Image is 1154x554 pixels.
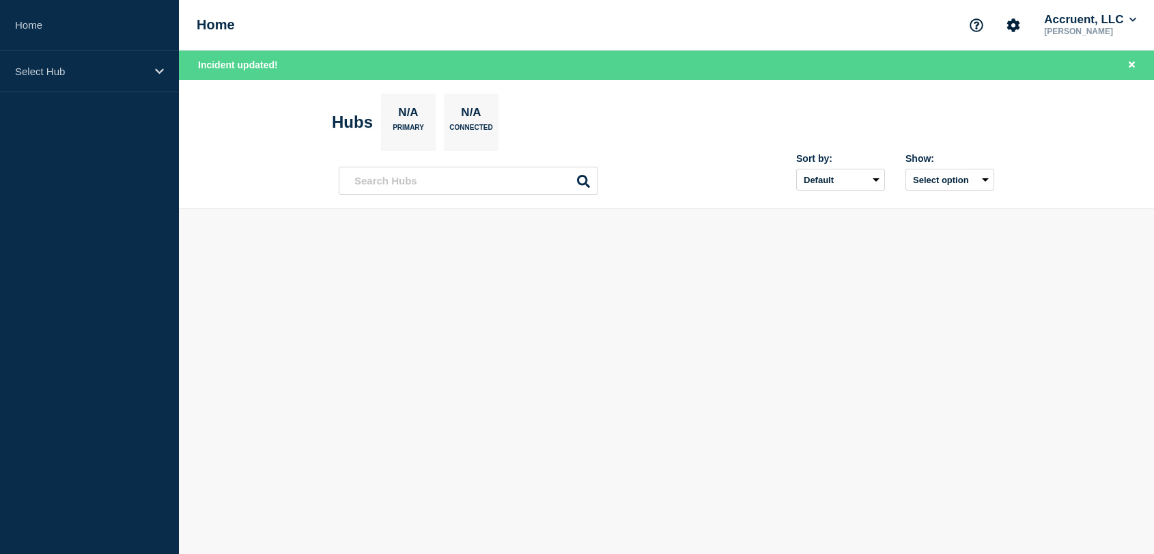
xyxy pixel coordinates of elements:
p: Connected [449,124,492,138]
p: Primary [393,124,424,138]
p: N/A [393,106,423,124]
p: Select Hub [15,66,146,77]
span: Incident updated! [198,59,278,70]
button: Support [962,11,991,40]
div: Sort by: [796,153,885,164]
p: N/A [456,106,486,124]
h2: Hubs [332,113,373,132]
button: Account settings [999,11,1028,40]
button: Select option [905,169,994,191]
button: Close banner [1123,57,1140,73]
div: Show: [905,153,994,164]
select: Sort by [796,169,885,191]
h1: Home [197,17,235,33]
p: [PERSON_NAME] [1041,27,1139,36]
input: Search Hubs [339,167,598,195]
button: Accruent, LLC [1041,13,1139,27]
